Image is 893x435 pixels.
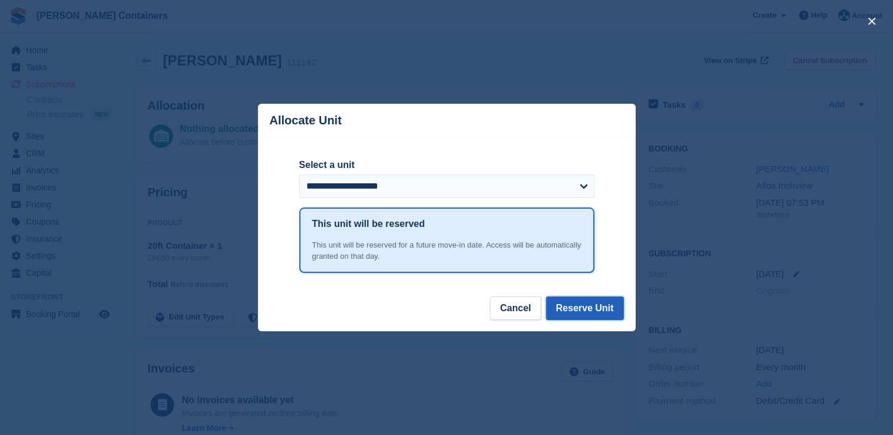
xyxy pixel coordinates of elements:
button: close [862,12,881,31]
div: This unit will be reserved for a future move-in date. Access will be automatically granted on tha... [312,239,581,262]
h1: This unit will be reserved [312,217,425,231]
button: Reserve Unit [546,296,624,320]
label: Select a unit [299,158,594,172]
p: Allocate Unit [270,114,342,127]
button: Cancel [490,296,541,320]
